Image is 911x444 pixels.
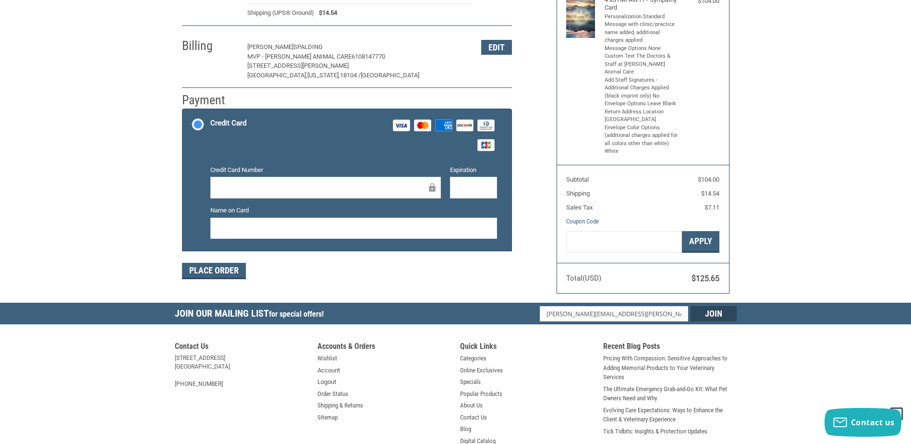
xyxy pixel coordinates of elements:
a: Shipping & Returns [317,401,363,410]
a: About Us [460,401,483,410]
h2: Billing [182,38,238,54]
span: 6108147770 [352,53,385,60]
input: Join [691,306,737,321]
span: $14.54 [701,190,719,197]
a: Order Status [317,389,348,399]
span: [GEOGRAPHIC_DATA] [361,72,419,79]
span: Shipping (UPS® Ground) [247,8,314,18]
a: Logout [317,377,336,387]
input: Gift Certificate or Coupon Code [566,231,682,253]
a: Popular Products [460,389,502,399]
a: Evolving Care Expectations: Ways to Enhance the Client & Veterinary Experience [603,406,737,424]
span: Total (USD) [566,274,601,283]
a: The Ultimate Emergency Grab-and-Go Kit: What Pet Owners Need and Why [603,384,737,403]
button: Edit [481,40,512,55]
span: Sales Tax [566,204,593,211]
span: [STREET_ADDRESS][PERSON_NAME] [247,62,349,69]
label: Expiration [450,165,497,175]
span: for special offers! [269,309,324,319]
h2: Payment [182,92,238,108]
span: [US_STATE], [307,72,340,79]
label: Name on Card [210,206,497,215]
button: Apply [682,231,719,253]
span: $7.11 [705,204,719,211]
li: Message Options None [605,45,679,53]
h5: Quick Links [460,342,594,354]
li: Return Address Location [GEOGRAPHIC_DATA] [605,108,679,124]
h5: Join Our Mailing List [175,303,328,327]
span: $104.00 [698,176,719,183]
div: Credit Card [210,115,246,131]
h5: Accounts & Orders [317,342,451,354]
span: MVP - [PERSON_NAME] ANIMAL CARE [247,53,352,60]
a: Sitemap [317,413,338,422]
a: Coupon Code [566,218,599,225]
li: Custom Text The Doctors & Staff at [PERSON_NAME] Animal Care [605,52,679,76]
span: [GEOGRAPHIC_DATA], [247,72,307,79]
a: Specials [460,377,481,387]
a: Account [317,366,340,375]
a: Tick Tidbits: Insights & Protection Updates [603,427,707,436]
button: Place Order [182,263,246,279]
span: Shipping [566,190,590,197]
h5: Contact Us [175,342,308,354]
span: 18104 / [340,72,361,79]
span: SPALDING [293,43,323,50]
li: Envelope Color Options (additional charges applied for all colors other than white) White [605,124,679,156]
label: Credit Card Number [210,165,441,175]
li: Add Staff Signatures - Additional Charges Applied (black imprint only) No [605,76,679,100]
li: Personalization Standard Message with clinic/practice name added, additional charges applied [605,13,679,45]
li: Envelope Options Leave Blank [605,100,679,108]
address: [STREET_ADDRESS] [GEOGRAPHIC_DATA] [PHONE_NUMBER] [175,354,308,388]
a: Blog [460,424,471,434]
span: Contact us [851,417,895,428]
a: Contact Us [460,413,487,422]
span: Subtotal [566,176,589,183]
button: Contact us [825,408,901,437]
a: Pricing With Compassion: Sensitive Approaches to Adding Memorial Products to Your Veterinary Serv... [603,354,737,382]
a: Categories [460,354,486,363]
span: [PERSON_NAME] [247,43,293,50]
span: $125.65 [692,274,719,283]
a: Wishlist [317,354,337,363]
input: Email [540,306,688,321]
span: $14.54 [314,8,337,18]
a: Online Exclusives [460,366,503,375]
h5: Recent Blog Posts [603,342,737,354]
